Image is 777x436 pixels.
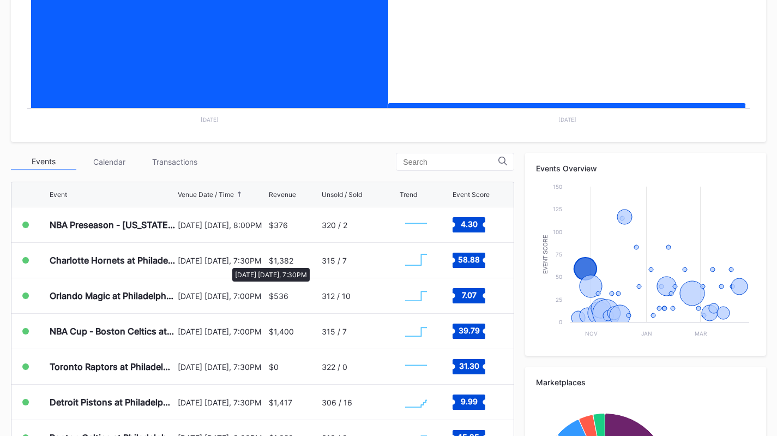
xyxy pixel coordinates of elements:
div: Revenue [269,190,296,199]
div: [DATE] [DATE], 7:30PM [178,398,266,407]
div: Event Score [453,190,490,199]
text: 31.30 [459,361,479,371]
text: 4.30 [461,219,478,229]
svg: Chart title [400,211,432,238]
div: $1,382 [269,256,293,265]
div: 320 / 2 [322,220,347,230]
text: Jan [642,330,653,337]
div: Transactions [142,153,207,170]
text: 9.99 [461,397,478,406]
div: Charlotte Hornets at Philadelphia 76ers [50,255,175,266]
div: Marketplaces [536,378,755,387]
div: Unsold / Sold [322,190,362,199]
div: $0 [269,362,279,372]
div: 315 / 7 [322,256,347,265]
div: [DATE] [DATE], 7:00PM [178,327,266,336]
div: Calendar [76,153,142,170]
div: Detroit Pistons at Philadelphia 76ers [50,397,175,408]
div: Event [50,190,67,199]
div: Orlando Magic at Philadelphia 76ers [50,290,175,301]
div: [DATE] [DATE], 7:30PM [178,256,266,265]
text: 50 [556,273,562,280]
input: Search [403,158,498,166]
div: NBA Cup - Boston Celtics at Philadelphia 76ers [50,326,175,337]
div: [DATE] [DATE], 8:00PM [178,220,266,230]
div: 306 / 16 [322,398,352,407]
div: 322 / 0 [322,362,347,372]
text: 0 [559,319,562,325]
text: 58.88 [458,255,480,264]
div: Venue Date / Time [178,190,234,199]
text: [DATE] [201,116,219,123]
text: 7.07 [462,290,477,300]
div: Trend [400,190,417,199]
text: Nov [585,330,598,337]
div: 315 / 7 [322,327,347,336]
div: $376 [269,220,288,230]
text: 25 [556,296,562,303]
div: 312 / 10 [322,291,351,301]
div: $1,417 [269,398,292,407]
div: $1,400 [269,327,294,336]
div: Events [11,153,76,170]
svg: Chart title [400,389,432,416]
text: 39.79 [459,326,480,335]
text: 75 [556,251,562,258]
svg: Chart title [400,282,432,309]
text: [DATE] [558,116,576,123]
div: Toronto Raptors at Philadelphia 76ers [50,361,175,372]
text: Event Score [543,235,549,274]
div: [DATE] [DATE], 7:00PM [178,291,266,301]
svg: Chart title [536,181,755,345]
svg: Chart title [400,353,432,380]
div: $536 [269,291,288,301]
text: 150 [553,183,562,190]
text: 100 [553,229,562,235]
div: NBA Preseason - [US_STATE] Timberwolves at Philadelphia 76ers [50,219,175,230]
div: Events Overview [536,164,755,173]
svg: Chart title [400,247,432,274]
text: 125 [553,206,562,212]
div: [DATE] [DATE], 7:30PM [178,362,266,372]
text: Mar [695,330,707,337]
svg: Chart title [400,318,432,345]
